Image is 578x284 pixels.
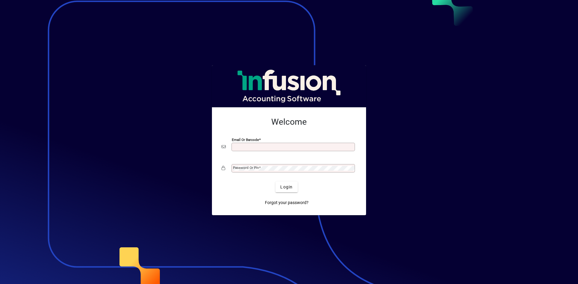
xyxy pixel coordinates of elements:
[280,184,293,190] span: Login
[222,117,356,127] h2: Welcome
[265,200,309,206] span: Forgot your password?
[232,138,259,142] mat-label: Email or Barcode
[275,182,297,192] button: Login
[233,166,259,170] mat-label: Password or Pin
[263,197,311,208] a: Forgot your password?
